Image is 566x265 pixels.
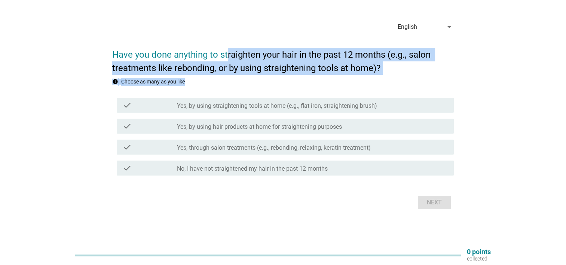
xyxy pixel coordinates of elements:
[177,165,328,173] label: No, I have not straightened my hair in the past 12 months
[112,79,118,85] i: info
[112,40,454,75] h2: Have you done anything to straighten your hair in the past 12 months (e.g., salon treatments like...
[445,22,454,31] i: arrow_drop_down
[121,79,185,85] label: Choose as many as you like
[123,101,132,110] i: check
[123,122,132,131] i: check
[177,102,377,110] label: Yes, by using straightening tools at home (e.g., flat iron, straightening brush)
[123,143,132,152] i: check
[177,144,371,152] label: Yes, through salon treatments (e.g., rebonding, relaxing, keratin treatment)
[467,249,491,255] p: 0 points
[467,255,491,262] p: collected
[123,164,132,173] i: check
[398,24,417,30] div: English
[177,123,342,131] label: Yes, by using hair products at home for straightening purposes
